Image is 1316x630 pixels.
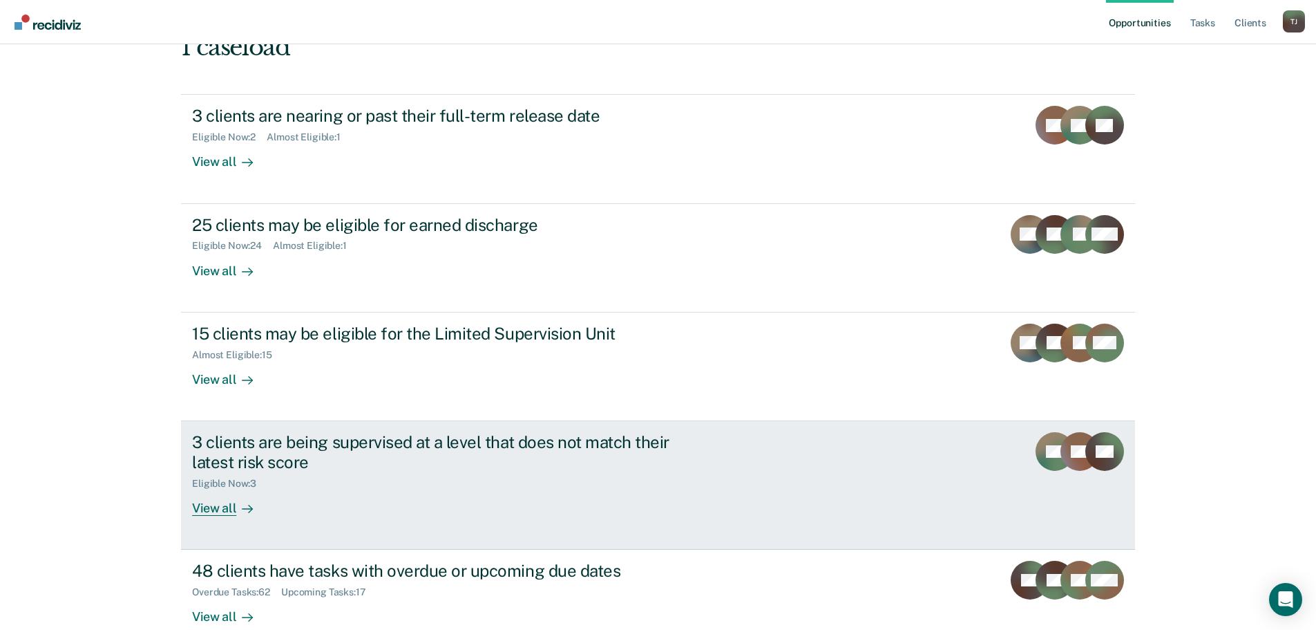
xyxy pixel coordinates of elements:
img: Recidiviz [15,15,81,30]
div: 15 clients may be eligible for the Limited Supervision Unit [192,324,677,344]
div: Hi, [PERSON_NAME]. We’ve found some outstanding items across 1 caseload [181,5,944,62]
div: Overdue Tasks : 62 [192,586,281,598]
div: Almost Eligible : 1 [267,131,352,143]
div: Eligible Now : 24 [192,240,273,252]
div: View all [192,489,269,516]
div: View all [192,143,269,170]
div: Eligible Now : 3 [192,478,267,490]
div: Upcoming Tasks : 17 [281,586,377,598]
button: Profile dropdown button [1283,10,1305,33]
div: Eligible Now : 2 [192,131,267,143]
a: 15 clients may be eligible for the Limited Supervision UnitAlmost Eligible:15View all [181,313,1135,421]
div: 48 clients have tasks with overdue or upcoming due dates [192,561,677,581]
div: T J [1283,10,1305,33]
div: Almost Eligible : 1 [273,240,358,252]
div: View all [192,252,269,279]
a: 25 clients may be eligible for earned dischargeEligible Now:24Almost Eligible:1View all [181,204,1135,313]
div: View all [192,360,269,387]
div: 3 clients are being supervised at a level that does not match their latest risk score [192,432,677,472]
div: 25 clients may be eligible for earned discharge [192,215,677,235]
div: Open Intercom Messenger [1269,583,1302,616]
div: 3 clients are nearing or past their full-term release date [192,106,677,126]
div: View all [192,598,269,625]
a: 3 clients are nearing or past their full-term release dateEligible Now:2Almost Eligible:1View all [181,94,1135,203]
div: Almost Eligible : 15 [192,349,283,361]
a: 3 clients are being supervised at a level that does not match their latest risk scoreEligible Now... [181,421,1135,550]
